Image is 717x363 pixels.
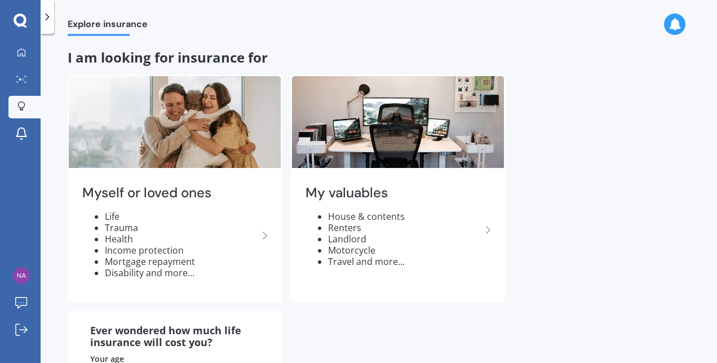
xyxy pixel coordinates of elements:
[105,245,258,256] li: Income protection
[68,19,148,34] span: Explore insurance
[328,245,481,256] li: Motorcycle
[105,256,258,267] li: Mortgage repayment
[306,184,481,202] h2: My valuables
[105,222,258,233] li: Trauma
[68,48,268,67] span: I am looking for insurance for
[82,184,258,202] h2: Myself or loved ones
[292,76,504,168] img: My valuables
[105,211,258,222] li: Life
[105,233,258,245] li: Health
[328,233,481,245] li: Landlord
[328,222,481,233] li: Renters
[69,76,281,168] img: Myself or loved ones
[90,325,259,349] div: Ever wondered how much life insurance will cost you?
[105,267,258,278] li: Disability and more...
[13,267,30,284] img: 5ff7bed39ddab6ee1cde7526cf56b827
[328,256,481,267] li: Travel and more...
[328,211,481,222] li: House & contents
